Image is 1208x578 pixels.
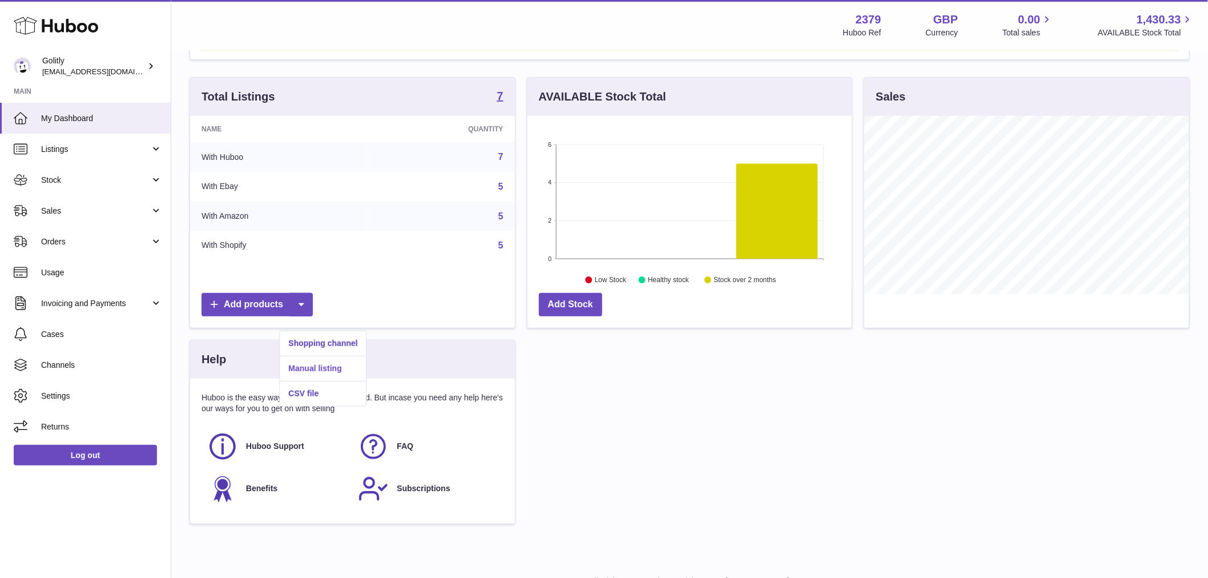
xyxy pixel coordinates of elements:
[1002,12,1053,38] a: 0.00 Total sales
[548,179,551,186] text: 4
[843,27,881,38] div: Huboo Ref
[41,144,150,155] span: Listings
[41,206,150,216] span: Sales
[41,391,162,402] span: Settings
[539,293,602,316] a: Add Stock
[1002,27,1053,38] span: Total sales
[876,89,905,105] h3: Sales
[368,116,514,142] th: Quantity
[397,441,413,452] span: FAQ
[926,27,959,38] div: Currency
[41,236,150,247] span: Orders
[539,89,666,105] h3: AVAILABLE Stock Total
[648,276,690,284] text: Healthy stock
[207,431,347,462] a: Huboo Support
[933,12,958,27] strong: GBP
[190,202,368,231] td: With Amazon
[856,12,881,27] strong: 2379
[280,382,366,406] a: CSV file
[207,473,347,504] a: Benefits
[41,113,162,124] span: My Dashboard
[497,90,504,102] strong: 7
[497,90,504,104] a: 7
[358,473,497,504] a: Subscriptions
[42,55,145,77] div: Golitly
[190,231,368,260] td: With Shopify
[202,89,275,105] h3: Total Listings
[202,352,226,367] h3: Help
[202,293,313,316] a: Add products
[41,267,162,278] span: Usage
[41,175,150,186] span: Stock
[190,172,368,202] td: With Ebay
[42,67,168,76] span: [EMAIL_ADDRESS][DOMAIN_NAME]
[1098,27,1194,38] span: AVAILABLE Stock Total
[397,483,450,494] span: Subscriptions
[41,422,162,432] span: Returns
[1137,12,1181,27] span: 1,430.33
[246,483,277,494] span: Benefits
[202,392,504,414] p: Huboo is the easy way to get your stock fulfilled. But incase you need any help here's our ways f...
[1098,12,1194,38] a: 1,430.33 AVAILABLE Stock Total
[14,445,157,465] a: Log out
[41,298,150,309] span: Invoicing and Payments
[548,141,551,148] text: 6
[280,356,366,381] a: Manual listing
[498,152,504,162] a: 7
[714,276,776,284] text: Stock over 2 months
[14,58,31,75] img: internalAdmin-2379@internal.huboo.com
[548,255,551,262] text: 0
[1018,12,1041,27] span: 0.00
[190,116,368,142] th: Name
[498,211,504,221] a: 5
[498,182,504,191] a: 5
[595,276,627,284] text: Low Stock
[41,360,162,371] span: Channels
[280,331,366,356] a: Shopping channel
[548,218,551,224] text: 2
[190,142,368,172] td: With Huboo
[41,329,162,340] span: Cases
[498,240,504,250] a: 5
[358,431,497,462] a: FAQ
[246,441,304,452] span: Huboo Support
